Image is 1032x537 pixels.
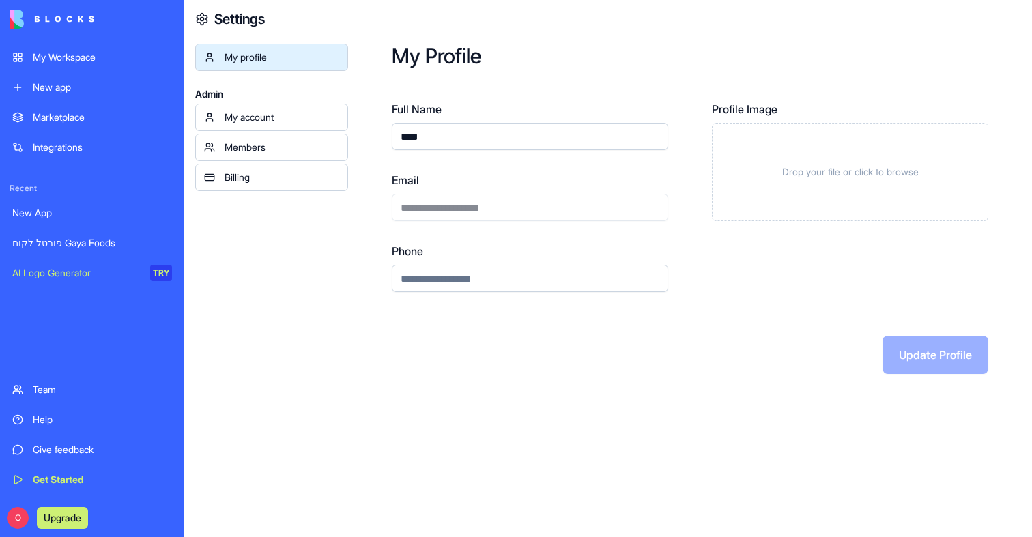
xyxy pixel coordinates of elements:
div: פורטל לקוח Gaya Foods [12,236,172,250]
div: My account [225,111,339,124]
a: Help [4,406,180,433]
div: Billing [225,171,339,184]
div: New app [33,81,172,94]
label: Email [392,172,668,188]
span: Recent [4,183,180,194]
a: AI Logo GeneratorTRY [4,259,180,287]
a: Integrations [4,134,180,161]
div: Help [33,413,172,426]
a: Billing [195,164,348,191]
a: Upgrade [37,510,88,524]
div: Marketplace [33,111,172,124]
label: Profile Image [712,101,988,117]
h4: Settings [214,10,265,29]
button: Upgrade [37,507,88,529]
div: Get Started [33,473,172,487]
label: Full Name [392,101,668,117]
a: Give feedback [4,436,180,463]
label: Phone [392,243,668,259]
div: Drop your file or click to browse [712,123,988,221]
a: My Workspace [4,44,180,71]
span: Drop your file or click to browse [782,165,919,179]
a: פורטל לקוח Gaya Foods [4,229,180,257]
span: O [7,507,29,529]
div: Give feedback [33,443,172,456]
a: Get Started [4,466,180,493]
div: Members [225,141,339,154]
a: My account [195,104,348,131]
a: My profile [195,44,348,71]
div: My profile [225,50,339,64]
a: New app [4,74,180,101]
a: Team [4,376,180,403]
a: Members [195,134,348,161]
div: My Workspace [33,50,172,64]
div: AI Logo Generator [12,266,141,280]
span: Admin [195,87,348,101]
h2: My Profile [392,44,988,68]
div: New App [12,206,172,220]
div: Integrations [33,141,172,154]
img: logo [10,10,94,29]
a: Marketplace [4,104,180,131]
a: New App [4,199,180,227]
div: TRY [150,265,172,281]
div: Team [33,383,172,396]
